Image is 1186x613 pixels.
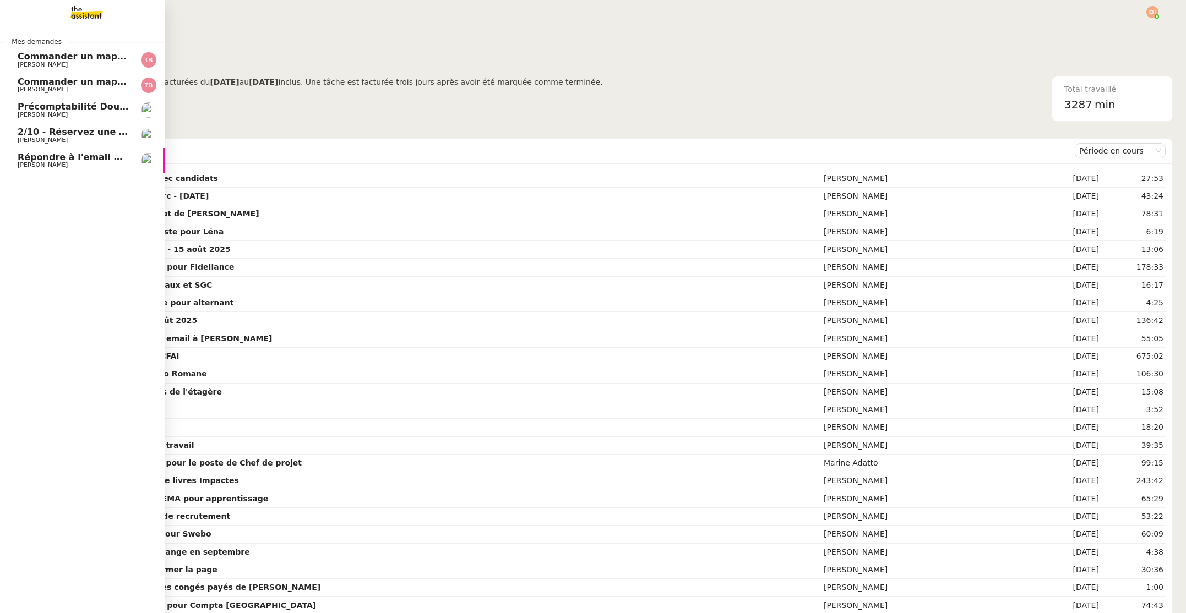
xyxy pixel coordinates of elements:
td: [DATE] [1039,259,1101,276]
span: 3287 [1064,98,1092,111]
span: au [240,78,249,86]
span: [PERSON_NAME] [18,61,68,68]
td: [DATE] [1039,277,1101,294]
td: [PERSON_NAME] [822,312,1039,330]
td: 675:02 [1101,348,1166,365]
b: [DATE] [210,78,239,86]
td: 1:00 [1101,579,1166,596]
td: [DATE] [1039,437,1101,455]
td: [DATE] [1039,241,1101,259]
td: 16:17 [1101,277,1166,294]
td: 65:29 [1101,490,1166,508]
td: [PERSON_NAME] [822,365,1039,383]
td: 99:15 [1101,455,1166,472]
td: 27:53 [1101,170,1166,188]
td: 60:09 [1101,526,1166,543]
td: [DATE] [1039,526,1101,543]
span: min [1095,96,1116,114]
span: Répondre à l'email pour l'utilisation de l'image [18,152,250,162]
div: Total travaillé [1064,83,1160,96]
td: [DATE] [1039,401,1101,419]
td: [PERSON_NAME] [822,384,1039,401]
td: 39:35 [1101,437,1166,455]
img: users%2FxcSDjHYvjkh7Ays4vB9rOShue3j1%2Favatar%2Fc5852ac1-ab6d-4275-813a-2130981b2f82 [141,102,156,118]
td: 30:36 [1101,561,1166,579]
img: users%2F8F3ae0CdRNRxLT9M8DTLuFZT1wq1%2Favatar%2F8d3ba6ea-8103-41c2-84d4-2a4cca0cf040 [141,128,156,143]
td: [DATE] [1039,455,1101,472]
td: [DATE] [1039,312,1101,330]
td: 243:42 [1101,472,1166,490]
td: 78:31 [1101,205,1166,223]
td: [DATE] [1039,330,1101,348]
b: [DATE] [249,78,278,86]
td: [PERSON_NAME] [822,205,1039,223]
td: [PERSON_NAME] [822,401,1039,419]
td: 4:25 [1101,294,1166,312]
span: 2/10 - Réservez une chambre à l'hôtel Greet [18,127,236,137]
td: 178:33 [1101,259,1166,276]
td: [PERSON_NAME] [822,348,1039,365]
td: [DATE] [1039,544,1101,561]
td: [PERSON_NAME] [822,223,1039,241]
img: svg [1146,6,1158,18]
td: [DATE] [1039,223,1101,241]
td: [PERSON_NAME] [822,561,1039,579]
td: [PERSON_NAME] [822,188,1039,205]
td: [PERSON_NAME] [822,259,1039,276]
strong: Envoyer recommandé et email à [PERSON_NAME] [58,334,273,343]
td: [PERSON_NAME] [822,170,1039,188]
td: [PERSON_NAME] [822,277,1039,294]
strong: Mettre en place le contrat de [PERSON_NAME] [58,209,259,218]
td: [DATE] [1039,490,1101,508]
td: 4:38 [1101,544,1166,561]
span: inclus. Une tâche est facturée trois jours après avoir été marquée comme terminée. [278,78,602,86]
td: [PERSON_NAME] [822,419,1039,436]
td: 106:30 [1101,365,1166,383]
strong: Répondre aux candidats pour le poste de Chef de projet [58,458,302,467]
img: svg [141,52,156,68]
td: 15:08 [1101,384,1166,401]
td: [DATE] [1039,419,1101,436]
span: Commander un mapping pour Afigec [18,51,199,62]
td: [DATE] [1039,365,1101,383]
td: [PERSON_NAME] [822,437,1039,455]
td: [DATE] [1039,384,1101,401]
td: 13:06 [1101,241,1166,259]
strong: Résoudre le problème des congés payés de [PERSON_NAME] [58,583,320,592]
td: [DATE] [1039,579,1101,596]
td: [PERSON_NAME] [822,544,1039,561]
span: [PERSON_NAME] [18,111,68,118]
td: [DATE] [1039,294,1101,312]
span: [PERSON_NAME] [18,136,68,144]
span: Commander un mapping pour ACF [18,76,188,87]
td: 18:20 [1101,419,1166,436]
td: [DATE] [1039,508,1101,526]
td: [PERSON_NAME] [822,472,1039,490]
nz-select-item: Période en cours [1079,144,1161,158]
td: [DATE] [1039,348,1101,365]
td: [PERSON_NAME] [822,330,1039,348]
td: [DATE] [1039,472,1101,490]
span: Précomptabilité Dougs- août 2025 [18,101,188,112]
img: users%2FtFhOaBya8rNVU5KG7br7ns1BCvi2%2Favatar%2Faa8c47da-ee6c-4101-9e7d-730f2e64f978 [141,153,156,168]
td: [DATE] [1039,170,1101,188]
span: [PERSON_NAME] [18,161,68,168]
img: svg [141,78,156,93]
td: 53:22 [1101,508,1166,526]
td: 136:42 [1101,312,1166,330]
td: [DATE] [1039,205,1101,223]
td: [PERSON_NAME] [822,508,1039,526]
td: 6:19 [1101,223,1166,241]
strong: Commander un mapping pour Compta [GEOGRAPHIC_DATA] [58,601,316,610]
span: [PERSON_NAME] [18,86,68,93]
div: Demandes [56,140,1075,162]
td: [PERSON_NAME] [822,579,1039,596]
td: [PERSON_NAME] [822,241,1039,259]
td: Marine Adatto [822,455,1039,472]
td: [DATE] [1039,188,1101,205]
span: Mes demandes [5,36,68,47]
td: 55:05 [1101,330,1166,348]
td: [DATE] [1039,561,1101,579]
td: [PERSON_NAME] [822,490,1039,508]
td: [PERSON_NAME] [822,294,1039,312]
